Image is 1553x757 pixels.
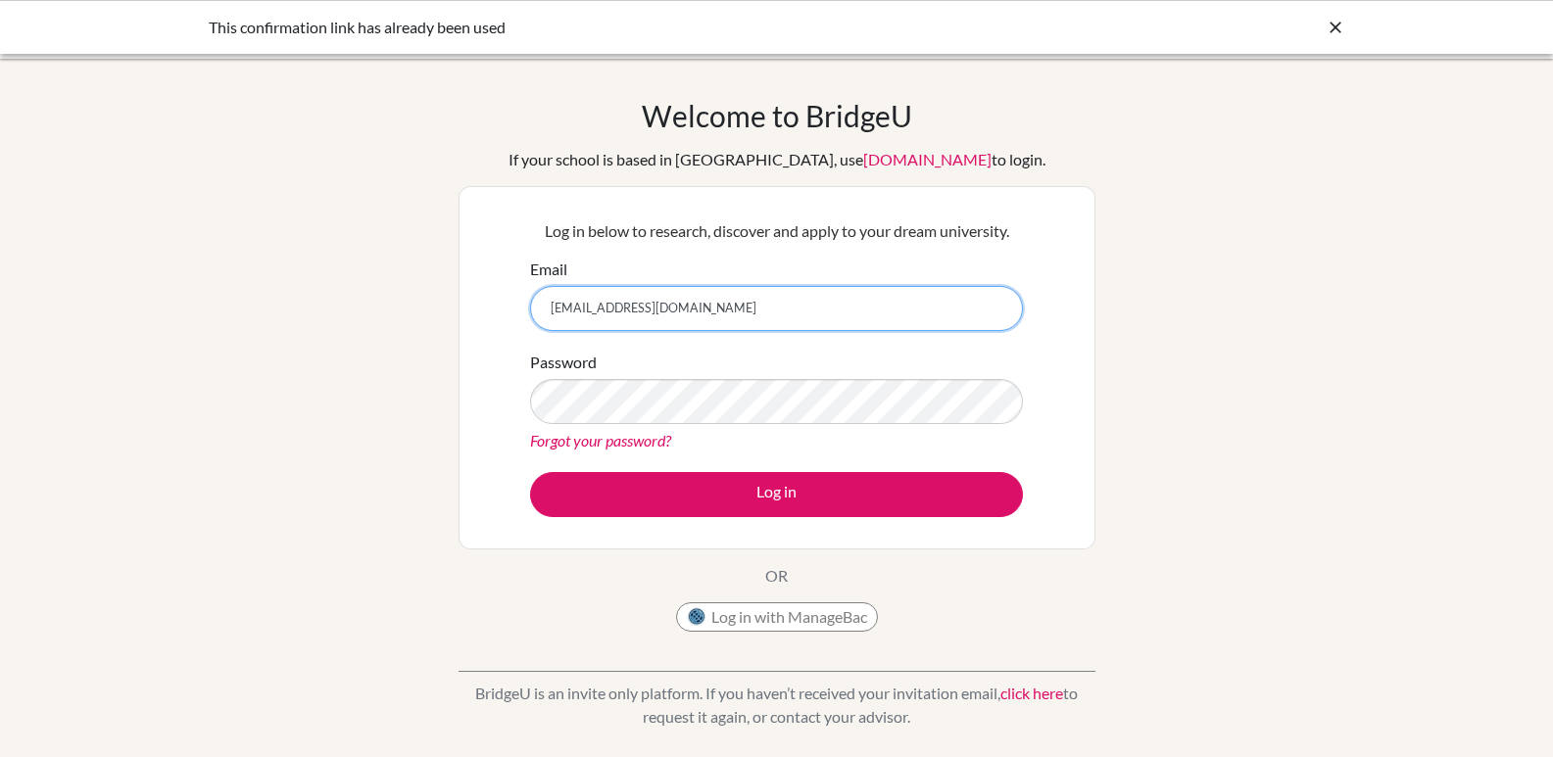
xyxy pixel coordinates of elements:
p: OR [765,564,788,588]
button: Log in [530,472,1023,517]
div: This confirmation link has already been used [209,16,1051,39]
a: [DOMAIN_NAME] [863,150,992,168]
p: Log in below to research, discover and apply to your dream university. [530,219,1023,243]
p: BridgeU is an invite only platform. If you haven’t received your invitation email, to request it ... [459,682,1095,729]
label: Password [530,351,597,374]
a: Forgot your password? [530,431,671,449]
h1: Welcome to BridgeU [642,98,912,133]
label: Email [530,258,567,281]
a: click here [1000,684,1063,702]
div: If your school is based in [GEOGRAPHIC_DATA], use to login. [509,148,1045,171]
button: Log in with ManageBac [676,602,878,632]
